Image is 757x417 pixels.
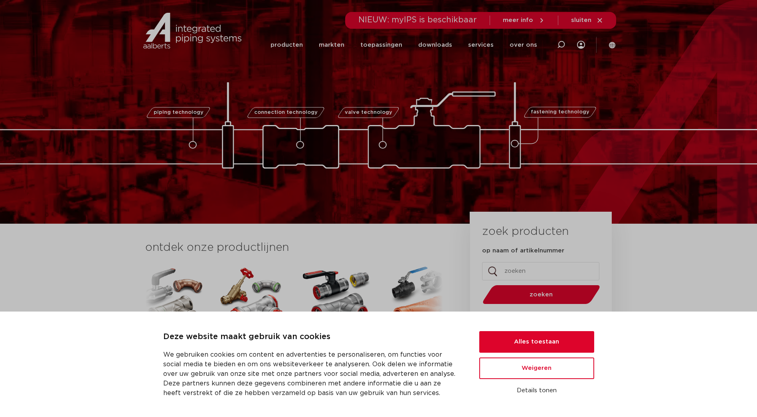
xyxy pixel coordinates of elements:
[482,224,569,240] h3: zoek producten
[418,30,452,60] a: downloads
[271,30,537,60] nav: Menu
[163,350,460,398] p: We gebruiken cookies om content en advertenties te personaliseren, om functies voor social media ...
[345,110,392,115] span: valve technology
[217,264,289,385] a: VSHSudoPress
[503,17,545,24] a: meer info
[385,264,457,385] a: VSHShurjoint
[510,30,537,60] a: over ons
[271,30,303,60] a: producten
[254,110,317,115] span: connection technology
[571,17,603,24] a: sluiten
[503,17,533,23] span: meer info
[360,30,402,60] a: toepassingen
[468,30,494,60] a: services
[154,110,204,115] span: piping technology
[479,357,594,379] button: Weigeren
[571,17,591,23] span: sluiten
[482,262,599,280] input: zoeken
[145,240,443,256] h3: ontdek onze productlijnen
[479,331,594,353] button: Alles toestaan
[163,331,460,344] p: Deze website maakt gebruik van cookies
[358,16,477,24] span: NIEUW: myIPS is beschikbaar
[319,30,344,60] a: markten
[531,110,589,115] span: fastening technology
[503,292,579,298] span: zoeken
[479,284,603,305] button: zoeken
[479,384,594,397] button: Details tonen
[301,264,373,385] a: VSHPowerPress
[482,247,564,255] label: op naam of artikelnummer
[133,264,205,385] a: VSHXPress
